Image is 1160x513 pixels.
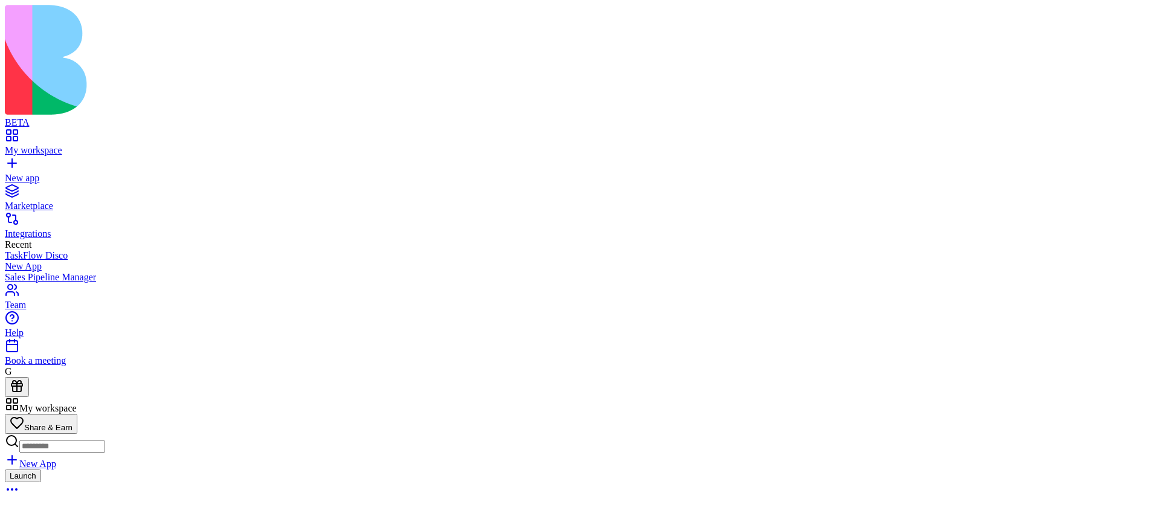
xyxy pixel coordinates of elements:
a: Book a meeting [5,344,1155,366]
span: Recent [5,239,31,250]
a: Team [5,289,1155,311]
a: New App [5,261,1155,272]
div: BETA [5,117,1155,128]
div: Integrations [5,228,1155,239]
div: Team [5,300,1155,311]
a: Sales Pipeline Manager [5,272,1155,283]
a: My workspace [5,134,1155,156]
a: New App [5,459,56,469]
a: Marketplace [5,190,1155,211]
button: Share & Earn [5,414,77,434]
a: Integrations [5,218,1155,239]
span: Share & Earn [24,423,72,432]
img: logo [5,5,491,115]
div: Book a meeting [5,355,1155,366]
span: G [5,366,12,376]
a: New app [5,162,1155,184]
div: My workspace [5,145,1155,156]
span: My workspace [19,403,77,413]
button: Launch [5,469,41,482]
a: Help [5,317,1155,338]
a: BETA [5,106,1155,128]
div: Marketplace [5,201,1155,211]
div: New app [5,173,1155,184]
div: Help [5,327,1155,338]
a: TaskFlow Disco [5,250,1155,261]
